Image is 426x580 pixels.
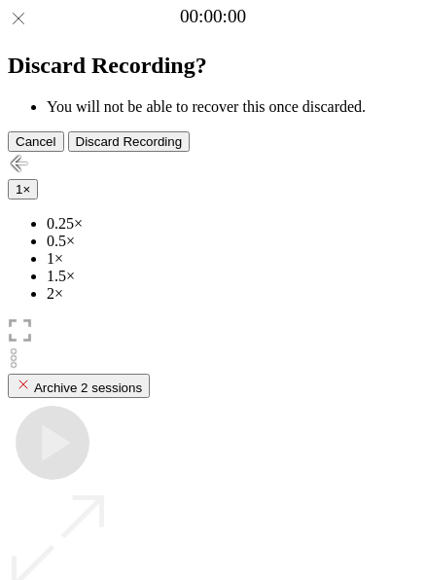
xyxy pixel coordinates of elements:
li: 1.5× [47,268,418,285]
a: 00:00:00 [180,6,246,27]
button: Archive 2 sessions [8,374,150,398]
h2: Discard Recording? [8,53,418,79]
button: Discard Recording [68,131,191,152]
li: 2× [47,285,418,303]
button: 1× [8,179,38,199]
li: 0.5× [47,233,418,250]
div: Archive 2 sessions [16,377,142,395]
li: 0.25× [47,215,418,233]
li: 1× [47,250,418,268]
li: You will not be able to recover this once discarded. [47,98,418,116]
span: 1 [16,182,22,197]
button: Cancel [8,131,64,152]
